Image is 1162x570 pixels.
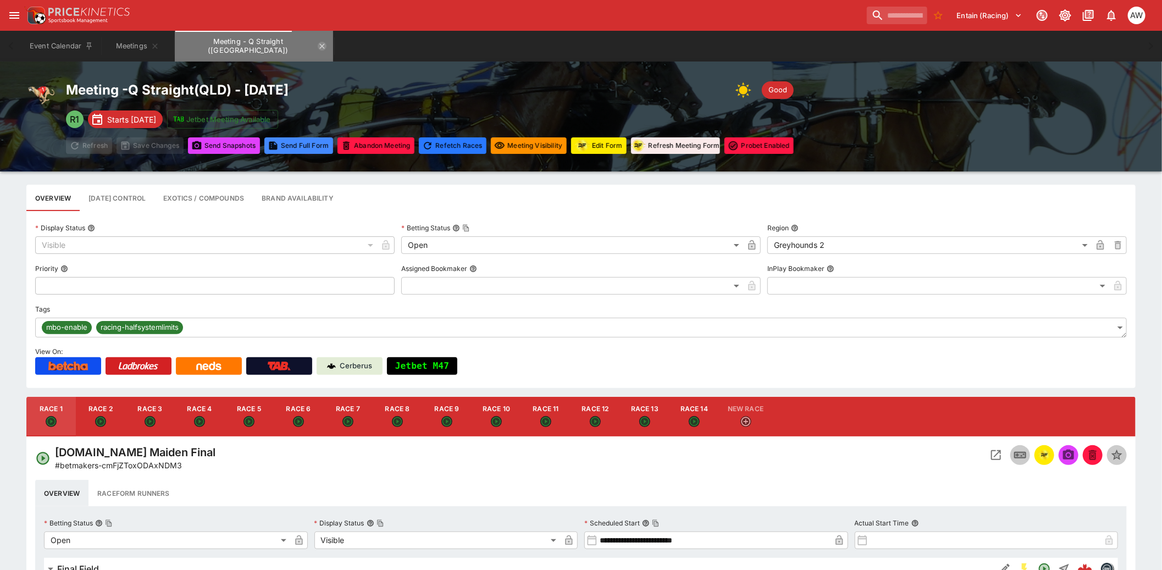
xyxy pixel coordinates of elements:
[317,357,383,375] a: Cerberus
[48,8,130,16] img: PriceKinetics
[253,185,342,211] button: Configure brand availability for the meeting
[452,224,460,232] button: Betting StatusCopy To Clipboard
[1010,445,1030,465] button: Inplay
[167,110,278,129] button: Jetbet Meeting Available
[314,518,364,528] p: Display Status
[194,416,205,427] svg: Open
[175,397,224,436] button: Race 4
[337,137,414,154] button: Mark all events in meeting as closed and abandoned.
[48,18,108,23] img: Sportsbook Management
[689,416,700,427] svg: Open
[867,7,927,24] input: search
[387,357,457,375] button: Jetbet M47
[95,519,103,527] button: Betting StatusCopy To Clipboard
[35,347,63,356] span: View On:
[80,185,154,211] button: Configure each race specific details at once
[244,416,254,427] svg: Open
[26,185,80,211] button: Base meeting details
[35,480,88,506] button: Overview
[342,416,353,427] svg: Open
[639,416,650,427] svg: Open
[293,416,304,427] svg: Open
[46,416,57,427] svg: Open
[340,361,373,372] p: Cerberus
[26,397,76,436] button: Race 1
[986,445,1006,465] button: Open Event
[669,397,719,436] button: Race 14
[762,81,794,99] div: Track Condition: Good
[224,397,274,436] button: Race 5
[175,31,333,62] button: Meeting - Q Straight (AUS)
[1032,5,1052,25] button: Connected to PK
[422,397,472,436] button: Race 9
[652,519,660,527] button: Copy To Clipboard
[264,137,333,154] button: Send Full Form
[96,322,183,333] span: racing-halfsystemlimits
[1038,449,1051,461] img: racingform.png
[118,362,158,370] img: Ladbrokes
[42,322,92,333] span: mbo-enable
[724,137,794,154] button: Toggle ProBet for every event in this meeting
[35,305,50,314] p: Tags
[521,397,571,436] button: Race 11
[44,532,290,549] div: Open
[173,114,184,125] img: jetbet-logo.svg
[48,362,88,370] img: Betcha
[44,518,93,528] p: Betting Status
[827,265,834,273] button: InPlay Bookmaker
[630,138,646,153] div: racingform
[102,31,173,62] button: Meetings
[401,264,467,273] p: Assigned Bookmaker
[630,139,646,152] img: racingform.png
[26,79,57,110] img: greyhound_racing.png
[66,81,289,98] h2: Meeting - Q Straight ( QLD ) - [DATE]
[1034,445,1054,465] button: racingform
[855,518,909,528] p: Actual Start Time
[762,85,794,96] span: Good
[196,362,221,370] img: Neds
[377,519,384,527] button: Copy To Clipboard
[642,519,650,527] button: Scheduled StartCopy To Clipboard
[87,224,95,232] button: Display Status
[911,519,919,527] button: Actual Start Time
[1078,5,1098,25] button: Documentation
[491,137,567,154] button: Set all events in meeting to specified visibility
[314,532,561,549] div: Visible
[55,460,182,471] p: Copy To Clipboard
[441,416,452,427] svg: Open
[571,137,627,154] button: Update RacingForm for all races in this meeting
[929,7,947,24] button: No Bookmarks
[373,397,422,436] button: Race 8
[472,397,521,436] button: Race 10
[145,416,156,427] svg: Open
[401,223,450,233] p: Betting Status
[188,137,260,154] button: Send Snapshots
[1102,5,1121,25] button: Notifications
[35,480,1127,506] div: basic tabs example
[76,397,125,436] button: Race 2
[401,236,743,254] div: Open
[154,185,253,211] button: View and edit meeting dividends and compounds.
[1128,7,1146,24] div: Amanda Whitta
[1125,3,1149,27] button: Amanda Whitta
[631,137,720,154] button: Refresh Meeting Form
[1107,445,1127,465] button: Set Featured Event
[24,4,46,26] img: PriceKinetics Logo
[367,519,374,527] button: Display StatusCopy To Clipboard
[274,397,323,436] button: Race 6
[1059,445,1078,465] span: Send Snapshot
[1083,449,1103,460] span: Mark an event as closed and abandoned.
[55,445,215,460] h4: [DOMAIN_NAME] Maiden Final
[735,79,757,101] div: Weather: null
[590,416,601,427] svg: Open
[719,397,772,436] button: New Race
[950,7,1029,24] button: Select Tenant
[105,519,113,527] button: Copy To Clipboard
[392,416,403,427] svg: Open
[469,265,477,273] button: Assigned Bookmaker
[268,362,291,370] img: TabNZ
[60,265,68,273] button: Priority
[767,236,1092,254] div: Greyhounds 2
[571,397,620,436] button: Race 12
[35,451,51,466] svg: Open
